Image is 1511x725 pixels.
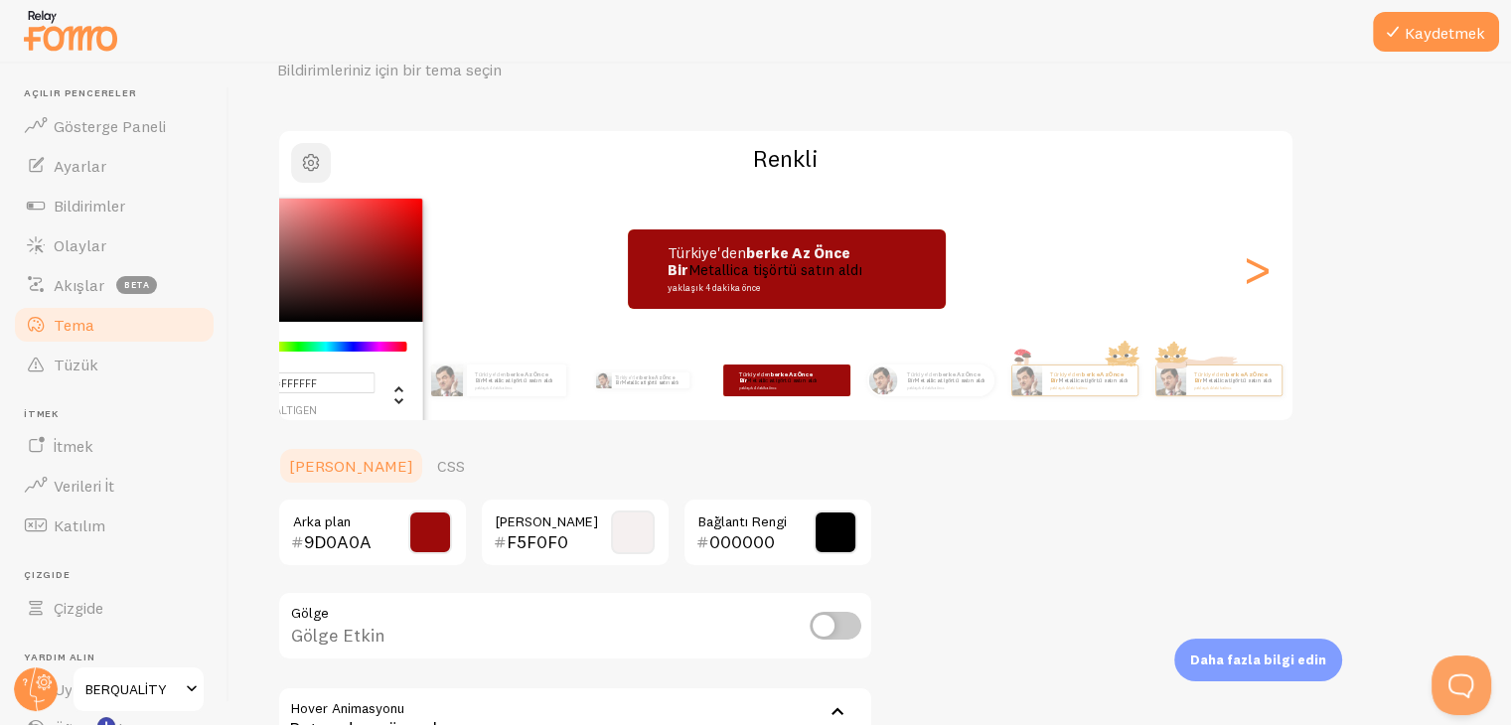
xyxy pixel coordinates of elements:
[54,515,105,535] font: Katılım
[753,143,819,173] font: Renkli
[54,355,98,374] font: Tüzük
[475,385,512,389] font: yaklaşık 4 dakika önce
[668,282,760,293] font: yaklaşık 4 dakika önce
[475,370,507,378] font: Türkiye'den
[1011,365,1041,395] img: Fomo
[475,370,548,384] font: berke az önce bir
[739,385,776,389] font: yaklaşık 4 dakika önce
[1202,376,1272,384] font: Metallica tişörtü satın aldı
[431,364,463,396] img: Fomo
[1194,385,1231,389] font: yaklaşık 4 dakika önce
[24,568,71,581] font: Çizgide
[12,345,217,384] a: Tüzük
[12,588,217,628] a: Çizgide
[303,198,327,341] div: Önceki slayt
[1050,370,1124,384] font: berke az önce bir
[1241,235,1274,302] font: >
[622,379,679,385] font: Metallica tişörtü satın aldı
[12,265,217,305] a: Akışlar beta
[54,476,114,496] font: Verileri İt
[1155,365,1185,395] img: Fomo
[1058,376,1128,384] font: Metallica tişörtü satın aldı
[24,651,95,663] font: Yardım Alın
[72,665,206,713] a: BERQUALİTY
[12,466,217,506] a: Verileri İt
[200,199,423,428] div: Krom renk seçici
[747,376,817,384] font: Metallica tişörtü satın aldı
[1050,385,1087,389] font: yaklaşık 4 dakika önce
[376,371,407,417] div: Başka bir renk tanımını değiştir
[12,426,217,466] a: İtmek
[54,275,104,295] font: Akışlar
[54,156,106,176] font: Ayarlar
[277,446,425,486] a: [PERSON_NAME]
[289,456,413,476] font: [PERSON_NAME]
[615,374,675,386] font: berke az önce bir
[274,403,317,417] font: altıgen
[595,372,611,388] img: Fomo
[1050,370,1082,378] font: Türkiye'den
[54,235,106,255] font: Olaylar
[1194,370,1268,384] font: berke az önce bir
[12,506,217,545] a: Katılım
[907,370,981,384] font: berke az önce bir
[668,243,746,262] font: Türkiye'den
[1190,652,1326,667] font: Daha fazla bilgi edin
[615,374,640,380] font: Türkiye'den
[739,370,813,384] font: berke az önce bir
[54,315,94,335] font: Tema
[54,436,93,456] font: İtmek
[1174,639,1342,681] div: Daha fazla bilgi edin
[12,305,217,345] a: Tema
[437,456,465,476] font: CSS
[124,279,150,290] font: beta
[24,86,137,99] font: Açılır pencereler
[54,598,103,618] font: Çizgide
[907,370,939,378] font: Türkiye'den
[54,116,166,136] font: Gösterge Paneli
[85,680,167,698] font: BERQUALİTY
[1194,370,1226,378] font: Türkiye'den
[12,146,217,186] a: Ayarlar
[425,446,477,486] a: CSS
[21,5,120,56] img: fomo-relay-logo-orange.svg
[1245,198,1269,341] div: Sonraki slayt
[915,376,984,384] font: Metallica tişörtü satın aldı
[668,243,850,279] font: berke az önce bir
[277,60,502,79] font: Bildirimleriniz için bir tema seçin
[688,260,862,279] font: Metallica tişörtü satın aldı
[907,385,944,389] font: yaklaşık 4 dakika önce
[868,365,897,394] img: Fomo
[739,370,771,378] font: Türkiye'den
[12,186,217,225] a: Bildirimler
[54,196,125,216] font: Bildirimler
[12,106,217,146] a: Gösterge Paneli
[12,225,217,265] a: Olaylar
[483,376,552,384] font: Metallica tişörtü satın aldı
[291,624,385,647] font: Gölge Etkin
[24,407,59,420] font: İtmek
[1432,655,1491,715] iframe: Help Scout Beacon - Açık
